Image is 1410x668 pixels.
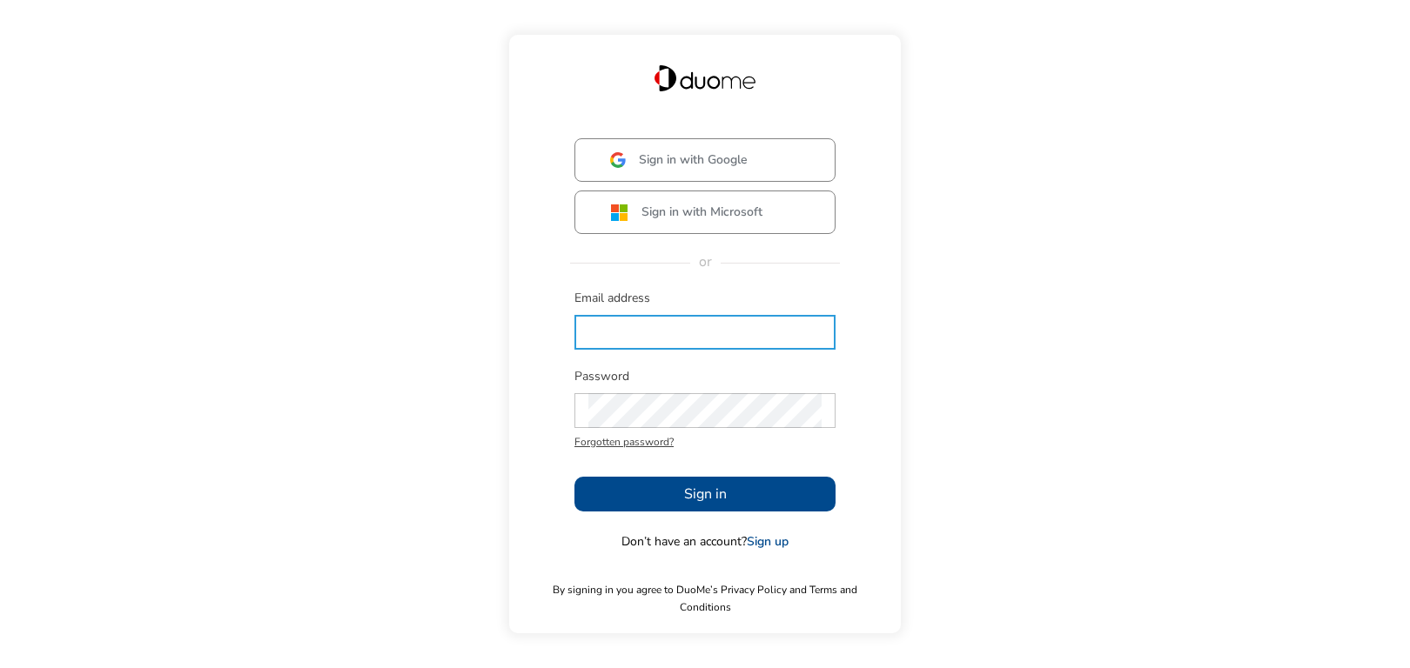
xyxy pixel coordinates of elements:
span: Forgotten password? [574,433,836,451]
button: Sign in with Microsoft [574,190,836,234]
img: Duome [655,65,755,91]
span: Email address [574,290,836,307]
span: Sign in with Microsoft [641,204,762,221]
img: google.svg [610,152,626,168]
span: Don’t have an account? [621,533,789,551]
img: ms.svg [610,204,628,222]
span: or [690,252,721,271]
span: Password [574,368,836,385]
a: Sign up [747,533,789,550]
button: Sign in with Google [574,138,836,182]
span: Sign in with Google [639,151,748,169]
span: By signing in you agree to DuoMe’s Privacy Policy and Terms and Conditions [527,581,883,616]
button: Sign in [574,477,836,511]
span: Sign in [684,484,727,504]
